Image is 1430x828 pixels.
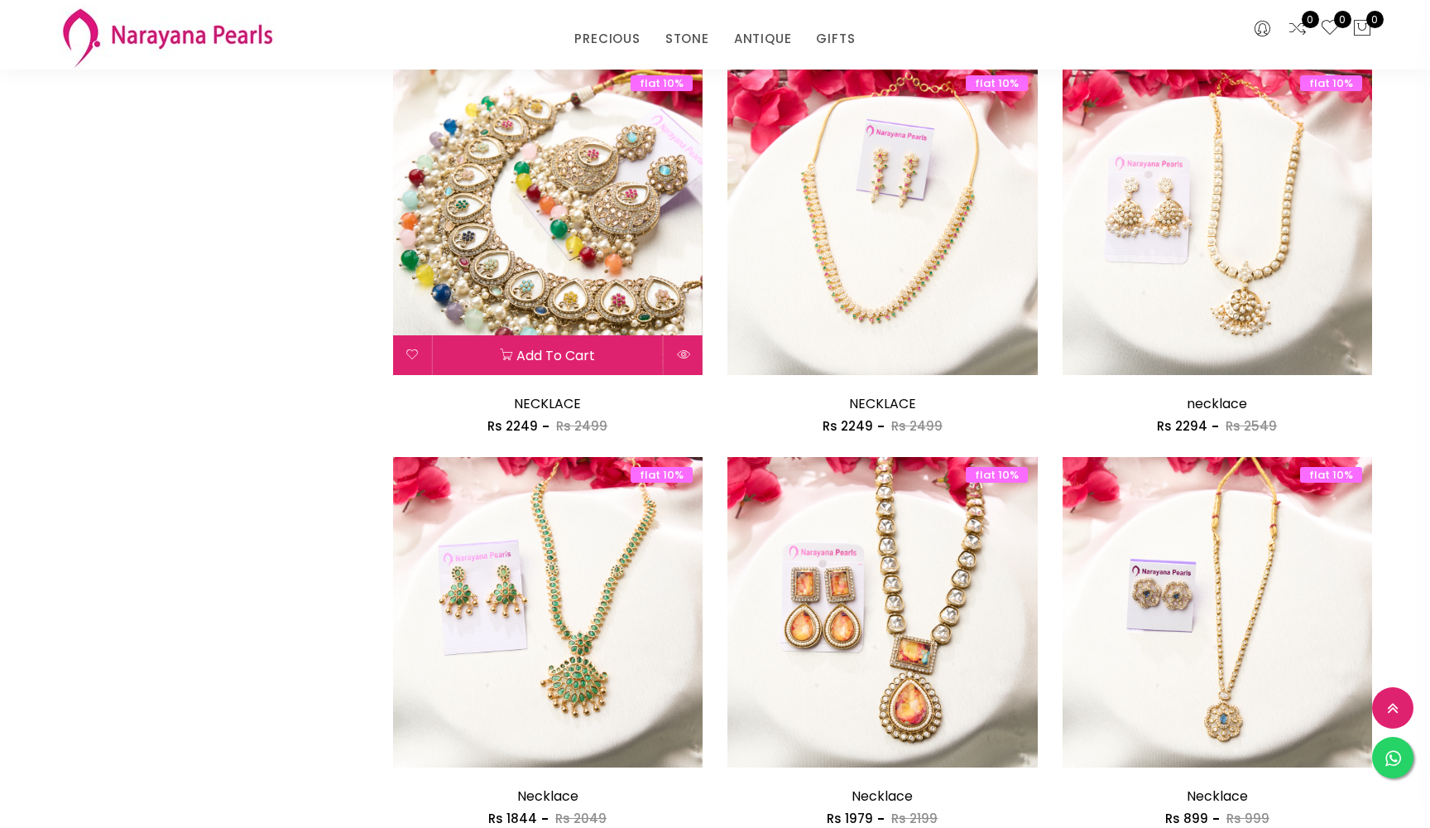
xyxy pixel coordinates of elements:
a: GIFTS [816,26,855,51]
span: Rs 2499 [891,417,943,435]
span: flat 10% [1300,75,1362,91]
a: ANTIQUE [734,26,792,51]
span: 0 [1302,11,1319,28]
span: flat 10% [966,75,1028,91]
span: flat 10% [631,75,693,91]
span: flat 10% [1300,467,1362,483]
a: STONE [665,26,709,51]
span: Rs 1979 [827,810,873,827]
span: Rs 2249 [487,417,538,435]
span: Rs 1844 [488,810,537,827]
span: Rs 2199 [891,810,938,827]
a: Necklace [1187,787,1248,806]
span: Rs 899 [1165,810,1208,827]
span: flat 10% [966,467,1028,483]
button: Add to wishlist [393,335,432,375]
span: Rs 2499 [556,417,607,435]
a: NECKLACE [514,394,581,413]
button: 0 [1352,18,1372,40]
a: Necklace [517,787,578,806]
a: PRECIOUS [574,26,640,51]
a: necklace [1187,394,1247,413]
button: Quick View [664,335,703,375]
span: 0 [1366,11,1384,28]
span: flat 10% [631,467,693,483]
span: 0 [1334,11,1351,28]
span: Rs 999 [1226,810,1269,827]
a: 0 [1288,18,1308,40]
a: NECKLACE [849,394,916,413]
span: Rs 2549 [1226,417,1277,435]
a: 0 [1320,18,1340,40]
span: Rs 2049 [555,810,607,827]
span: Rs 2249 [823,417,873,435]
a: Necklace [852,787,913,806]
button: Add to cart [433,335,664,375]
span: Rs 2294 [1157,417,1207,435]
